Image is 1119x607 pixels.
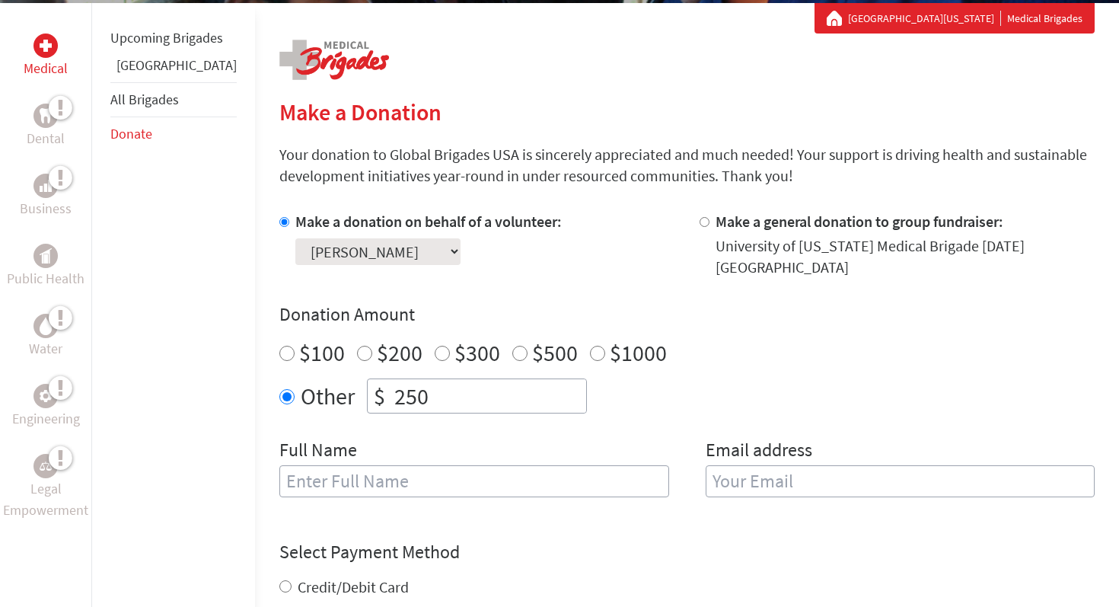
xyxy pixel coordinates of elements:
[279,98,1095,126] h2: Make a Donation
[110,117,237,151] li: Donate
[33,34,58,58] div: Medical
[110,55,237,82] li: Panama
[532,338,578,367] label: $500
[29,314,62,359] a: WaterWater
[40,40,52,52] img: Medical
[12,408,80,430] p: Engineering
[20,174,72,219] a: BusinessBusiness
[716,235,1095,278] div: University of [US_STATE] Medical Brigade [DATE] [GEOGRAPHIC_DATA]
[33,104,58,128] div: Dental
[33,454,58,478] div: Legal Empowerment
[368,379,391,413] div: $
[454,338,500,367] label: $300
[7,268,84,289] p: Public Health
[110,91,179,108] a: All Brigades
[3,454,88,521] a: Legal EmpowermentLegal Empowerment
[110,21,237,55] li: Upcoming Brigades
[27,128,65,149] p: Dental
[299,338,345,367] label: $100
[295,212,562,231] label: Make a donation on behalf of a volunteer:
[24,34,68,79] a: MedicalMedical
[40,462,52,471] img: Legal Empowerment
[706,465,1095,497] input: Your Email
[706,438,812,465] label: Email address
[827,11,1082,26] div: Medical Brigades
[110,82,237,117] li: All Brigades
[33,384,58,408] div: Engineering
[716,212,1003,231] label: Make a general donation to group fundraiser:
[33,174,58,198] div: Business
[24,58,68,79] p: Medical
[116,56,237,74] a: [GEOGRAPHIC_DATA]
[40,390,52,402] img: Engineering
[610,338,667,367] label: $1000
[40,317,52,334] img: Water
[12,384,80,430] a: EngineeringEngineering
[279,302,1095,327] h4: Donation Amount
[29,338,62,359] p: Water
[391,379,586,413] input: Enter Amount
[27,104,65,149] a: DentalDental
[279,465,669,497] input: Enter Full Name
[279,438,357,465] label: Full Name
[298,577,409,596] label: Credit/Debit Card
[33,314,58,338] div: Water
[40,248,52,264] img: Public Health
[40,108,52,123] img: Dental
[33,244,58,268] div: Public Health
[377,338,422,367] label: $200
[110,125,152,142] a: Donate
[279,540,1095,564] h4: Select Payment Method
[301,379,355,414] label: Other
[7,244,84,289] a: Public HealthPublic Health
[279,40,389,80] img: logo-medical.png
[40,180,52,192] img: Business
[279,144,1095,187] p: Your donation to Global Brigades USA is sincerely appreciated and much needed! Your support is dr...
[110,29,223,46] a: Upcoming Brigades
[20,198,72,219] p: Business
[3,478,88,521] p: Legal Empowerment
[848,11,1001,26] a: [GEOGRAPHIC_DATA][US_STATE]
